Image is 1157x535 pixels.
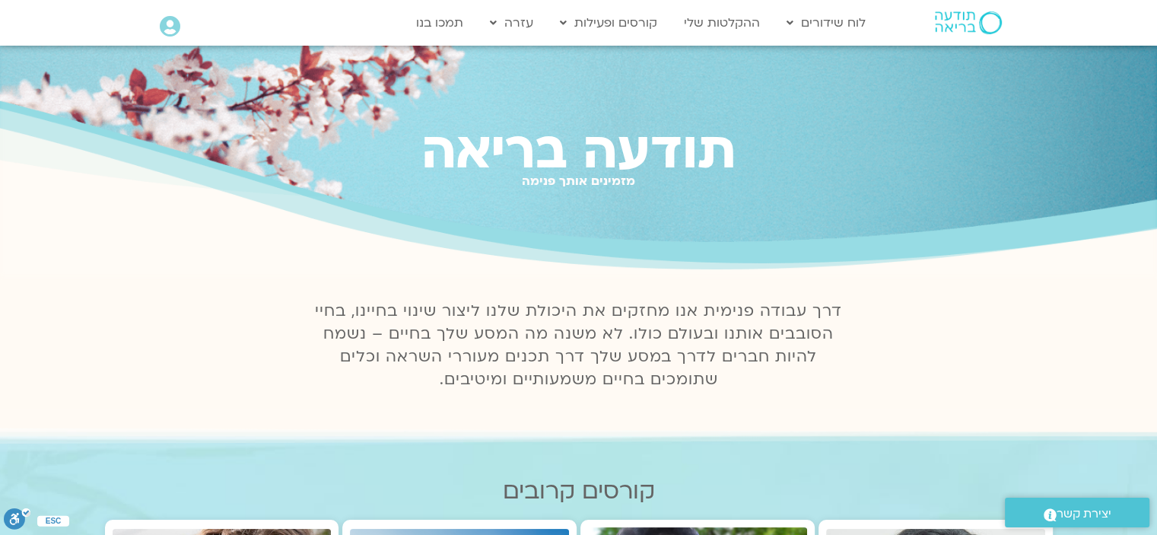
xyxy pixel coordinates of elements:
[482,8,541,37] a: עזרה
[676,8,768,37] a: ההקלטות שלי
[779,8,873,37] a: לוח שידורים
[105,478,1053,505] h2: קורסים קרובים
[408,8,471,37] a: תמכו בנו
[1057,504,1111,524] span: יצירת קשר
[552,8,665,37] a: קורסים ופעילות
[935,11,1002,34] img: תודעה בריאה
[1005,498,1149,527] a: יצירת קשר
[307,300,851,391] p: דרך עבודה פנימית אנו מחזקים את היכולת שלנו ליצור שינוי בחיינו, בחיי הסובבים אותנו ובעולם כולו. לא...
